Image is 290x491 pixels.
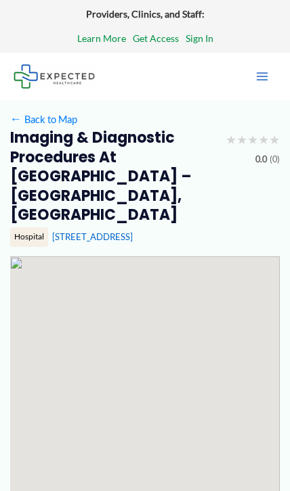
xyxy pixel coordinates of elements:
button: Main menu toggle [248,62,276,91]
strong: Providers, Clinics, and Staff: [86,8,205,20]
a: Learn More [77,30,126,47]
a: [STREET_ADDRESS] [52,231,133,242]
h2: Imaging & Diagnostic Procedures at [GEOGRAPHIC_DATA] – [GEOGRAPHIC_DATA], [GEOGRAPHIC_DATA] [10,128,216,225]
span: 0.0 [255,151,267,168]
a: Sign In [186,30,213,47]
img: Expected Healthcare Logo - side, dark font, small [14,64,95,88]
span: ★ [258,128,269,151]
span: (0) [270,151,280,168]
span: ★ [269,128,280,151]
a: ←Back to Map [10,110,77,128]
a: Get Access [133,30,179,47]
span: ← [10,113,22,125]
div: Hospital [10,227,48,246]
span: ★ [236,128,247,151]
span: ★ [247,128,258,151]
span: ★ [226,128,236,151]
